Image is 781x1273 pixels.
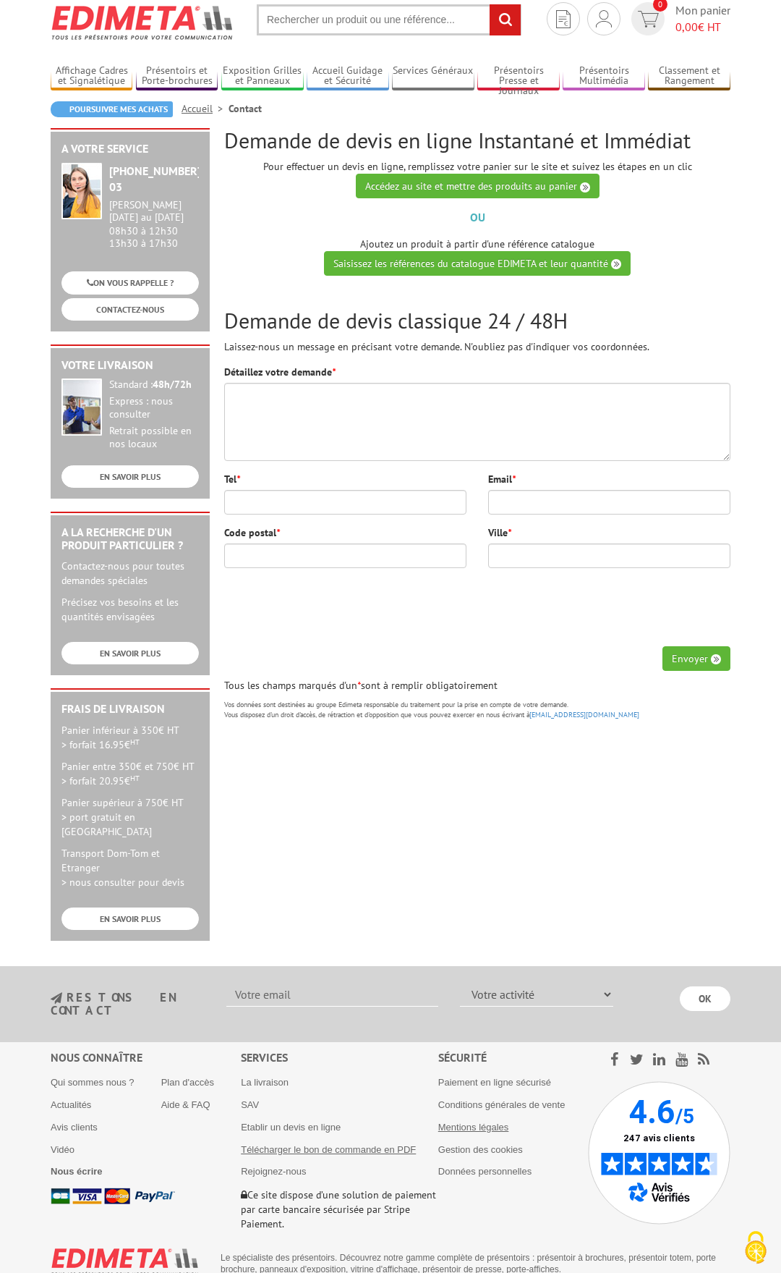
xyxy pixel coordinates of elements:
[224,209,730,226] p: OU
[580,182,590,193] img: angle-right.png
[307,64,388,88] a: Accueil Guidage et Sécurité
[241,1099,259,1110] a: SAV
[675,19,730,35] span: € HT
[51,101,173,117] a: Poursuivre mes achats
[182,102,229,115] a: Accueil
[711,654,721,664] img: angle-right.png
[648,64,730,88] a: Classement et Rangement
[241,1144,416,1155] a: Télécharger le bon de commande en PDF
[130,773,140,783] sup: HT
[438,1077,551,1088] a: Paiement en ligne sécurisé
[224,308,730,354] div: Laissez-nous un message en précisant votre demande. N'oubliez pas d'indiquer vos coordonnées.
[61,271,199,294] a: ON VOUS RAPPELLE ?
[61,738,140,751] span: > forfait 16.95€
[257,4,521,35] input: Rechercher un produit ou une référence...
[51,64,132,88] a: Affichage Cadres et Signalétique
[611,259,621,269] img: angle-right.png
[675,20,698,34] span: 0,00
[628,2,730,35] a: devis rapide 0 Mon panier 0,00€ HT
[680,986,730,1011] input: OK
[61,795,199,839] p: Panier supérieur à 750€ HT
[61,876,184,889] span: > nous consulter pour devis
[588,1081,730,1224] img: Avis Vérifiés - 4.6 sur 5 - 247 avis clients
[224,472,240,486] label: Tel
[61,359,199,372] h2: Votre livraison
[61,143,199,156] h2: A votre service
[51,1077,135,1088] a: Qui sommes nous ?
[51,1144,74,1155] a: Vidéo
[224,678,730,693] p: Tous les champs marqués d'un sont à remplir obligatoirement
[61,526,199,551] h2: A la recherche d'un produit particulier ?
[241,1122,341,1133] a: Etablir un devis en ligne
[109,425,199,451] div: Retrait possible en nos locaux
[556,10,571,28] img: devis rapide
[61,811,152,838] span: > port gratuit en [GEOGRAPHIC_DATA]
[61,465,199,488] a: EN SAVOIR PLUS
[61,559,199,588] p: Contactez-nous pour toutes demandes spéciales
[61,703,199,716] h2: Frais de Livraison
[224,525,280,540] label: Code postal
[61,774,140,787] span: > forfait 20.95€
[51,991,205,1017] h3: restons en contact
[563,64,644,88] a: Présentoirs Multimédia
[638,11,659,28] img: devis rapide
[738,1230,774,1266] img: Cookies (fenêtre modale)
[51,1122,98,1133] a: Avis clients
[224,128,730,152] h2: Demande de devis en ligne Instantané et Immédiat
[61,298,199,321] a: CONTACTEZ-NOUS
[109,164,201,195] strong: [PHONE_NUMBER] 03
[229,101,262,116] li: Contact
[241,1166,306,1177] a: Rejoignez-nous
[241,1077,289,1088] a: La livraison
[109,378,199,392] div: Standard :
[61,378,102,436] img: widget-livraison.jpg
[438,1099,566,1110] a: Conditions générales de vente
[61,723,199,752] p: Panier inférieur à 350€ HT
[61,163,102,219] img: widget-service.jpg
[730,1224,781,1273] button: Cookies (fenêtre modale)
[61,595,199,624] p: Précisez vos besoins et les quantités envisagées
[356,174,599,198] a: Accédez au site et mettre des produits au panier
[224,308,730,332] h2: Demande de devis classique 24 / 48H
[136,64,218,88] a: Présentoirs et Porte-brochures
[596,10,612,28] img: devis rapide
[438,1166,532,1177] a: Données personnelles
[675,2,730,35] span: Mon panier
[511,579,730,635] iframe: reCAPTCHA
[51,1166,103,1177] a: Nous écrire
[161,1077,214,1088] a: Plan d'accès
[109,199,199,249] div: 08h30 à 12h30 13h30 à 17h30
[130,737,140,747] sup: HT
[488,525,511,540] label: Ville
[61,642,199,664] a: EN SAVOIR PLUS
[153,378,192,391] strong: 48h/72h
[477,64,559,88] a: Présentoirs Presse et Journaux
[109,395,199,421] div: Express : nous consulter
[241,1188,438,1231] p: Ce site dispose d’une solution de paiement par carte bancaire sécurisée par Stripe Paiement.
[488,472,516,486] label: Email
[61,908,199,930] a: EN SAVOIR PLUS
[51,992,62,1005] img: newsletter.jpg
[61,846,199,889] p: Transport Dom-Tom et Etranger
[221,64,303,88] a: Exposition Grilles et Panneaux
[224,365,336,379] label: Détaillez votre demande
[438,1049,588,1066] div: Sécurité
[161,1099,210,1110] a: Aide & FAQ
[61,759,199,788] p: Panier entre 350€ et 750€ HT
[324,251,631,276] a: Saisissez les références du catalogue EDIMETA et leur quantité
[438,1144,523,1155] a: Gestion des cookies
[226,982,438,1007] input: Votre email
[51,1049,241,1066] div: Nous connaître
[529,710,639,719] a: [EMAIL_ADDRESS][DOMAIN_NAME]
[109,199,199,224] div: [PERSON_NAME][DATE] au [DATE]
[392,64,474,88] a: Services Généraux
[224,700,730,721] p: Vos données sont destinées au groupe Edimeta responsable du traitement pour la prise en compte de...
[438,1122,509,1133] a: Mentions légales
[490,4,521,35] input: rechercher
[51,1099,91,1110] a: Actualités
[662,646,730,671] button: Envoyer
[224,159,730,198] p: Pour effectuer un devis en ligne, remplissez votre panier sur le site et suivez les étapes en un ...
[241,1049,438,1066] div: Services
[224,237,730,276] p: Ajoutez un produit à partir d'une référence catalogue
